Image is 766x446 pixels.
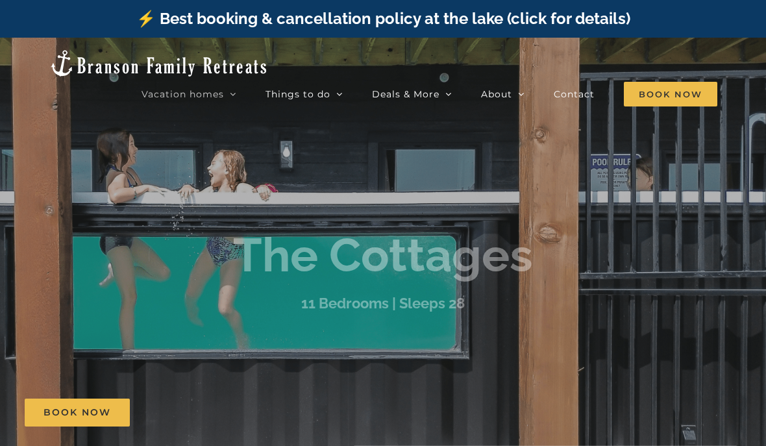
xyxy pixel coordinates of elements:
span: Book Now [624,82,717,106]
a: About [481,81,525,107]
h3: 11 Bedrooms | Sleeps 28 [301,295,465,312]
b: The Cottages [233,227,533,282]
span: About [481,90,512,99]
a: ⚡️ Best booking & cancellation policy at the lake (click for details) [136,9,630,28]
span: Contact [554,90,595,99]
span: Deals & More [372,90,439,99]
a: Contact [554,81,595,107]
a: Deals & More [372,81,452,107]
a: Book Now [25,399,130,427]
a: Things to do [266,81,343,107]
span: Vacation homes [142,90,224,99]
img: Branson Family Retreats Logo [49,49,269,78]
span: Things to do [266,90,330,99]
span: Book Now [43,407,111,418]
nav: Main Menu [142,81,717,107]
a: Vacation homes [142,81,236,107]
